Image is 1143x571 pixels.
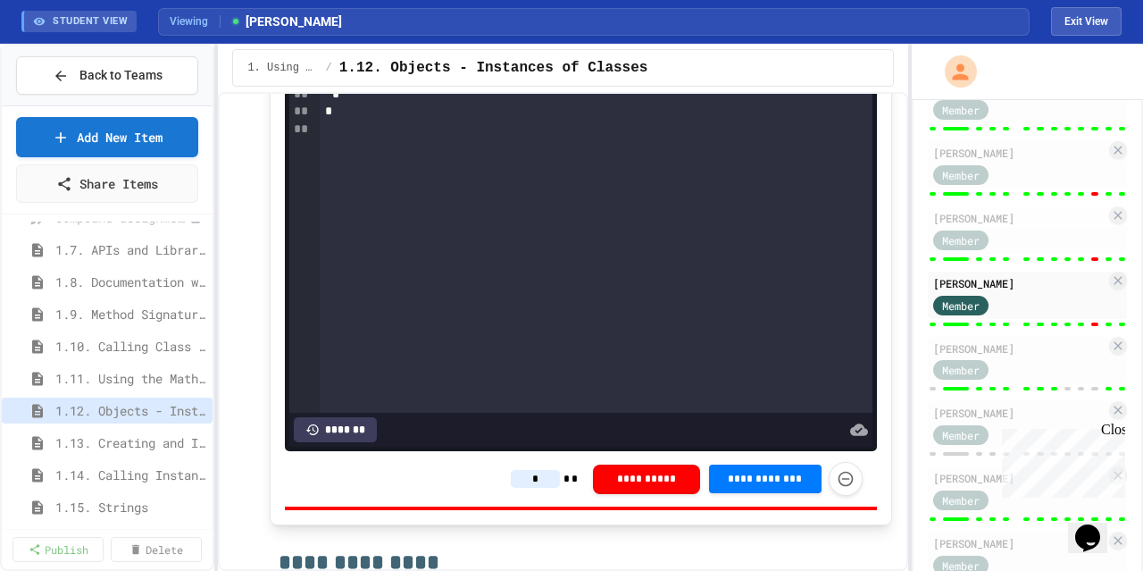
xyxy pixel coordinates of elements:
[55,466,205,484] span: 1.14. Calling Instance Methods
[55,369,205,388] span: 1.11. Using the Math Class
[1068,500,1125,553] iframe: chat widget
[942,167,980,183] span: Member
[55,498,205,516] span: 1.15. Strings
[79,66,163,85] span: Back to Teams
[326,61,332,75] span: /
[55,433,205,452] span: 1.13. Creating and Initializing Objects: Constructors
[55,240,205,259] span: 1.7. APIs and Libraries
[942,427,980,443] span: Member
[55,401,205,420] span: 1.12. Objects - Instances of Classes
[55,337,205,356] span: 1.10. Calling Class Methods
[1051,7,1122,36] button: Exit student view
[16,164,198,203] a: Share Items
[933,535,1105,551] div: [PERSON_NAME]
[111,537,202,562] a: Delete
[926,51,981,92] div: My Account
[942,232,980,248] span: Member
[933,340,1105,357] div: [PERSON_NAME]
[933,275,1105,291] div: [PERSON_NAME]
[995,422,1125,498] iframe: chat widget
[942,492,980,508] span: Member
[7,7,123,113] div: Chat with us now!Close
[13,537,104,562] a: Publish
[933,210,1105,226] div: [PERSON_NAME]
[933,145,1105,161] div: [PERSON_NAME]
[339,57,648,79] span: 1.12. Objects - Instances of Classes
[170,13,221,29] span: Viewing
[16,56,198,95] button: Back to Teams
[829,462,863,496] button: Force resubmission of student's answer (Admin only)
[247,61,318,75] span: 1. Using Objects and Methods
[55,273,205,291] span: 1.8. Documentation with Comments and Preconditions
[53,14,128,29] span: STUDENT VIEW
[942,298,980,314] span: Member
[942,102,980,118] span: Member
[229,13,342,31] span: [PERSON_NAME]
[933,470,1105,486] div: [PERSON_NAME]
[933,405,1105,421] div: [PERSON_NAME]
[16,117,198,157] a: Add New Item
[55,305,205,323] span: 1.9. Method Signatures
[942,362,980,378] span: Member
